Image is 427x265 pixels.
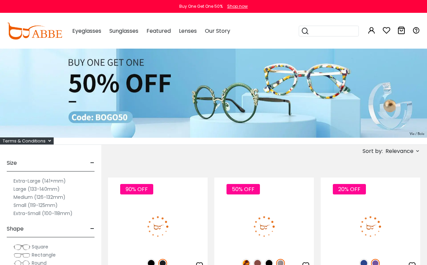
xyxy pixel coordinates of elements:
label: Small (119-125mm) [14,201,58,209]
span: Relevance [385,145,413,157]
span: 50% OFF [226,184,260,194]
span: Sort by: [363,147,383,155]
span: Our Story [205,27,230,35]
label: Extra-Large (141+mm) [14,177,66,185]
img: Gun Laya - Plastic ,Universal Bridge Fit [214,202,314,251]
span: Shape [7,221,24,237]
label: Medium (126-132mm) [14,193,65,201]
img: Square.png [14,244,30,250]
img: Purple Selina - Acetate ,Universal Bridge Fit [321,202,420,251]
span: - [90,221,95,237]
span: 90% OFF [120,184,153,194]
span: Lenses [179,27,197,35]
img: abbeglasses.com [7,23,62,39]
label: Extra-Small (100-118mm) [14,209,73,217]
span: Sunglasses [109,27,138,35]
span: Eyeglasses [72,27,101,35]
span: - [90,155,95,171]
span: Rectangle [32,251,56,258]
div: Buy One Get One 50% [179,3,223,9]
span: 20% OFF [333,184,366,194]
img: Rectangle.png [14,252,30,259]
img: Matte-black Youngitive - Plastic ,Adjust Nose Pads [108,202,208,251]
span: Size [7,155,17,171]
a: Shop now [224,3,248,9]
span: Square [32,243,48,250]
div: Shop now [227,3,248,9]
label: Large (133-140mm) [14,185,60,193]
span: Featured [146,27,171,35]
